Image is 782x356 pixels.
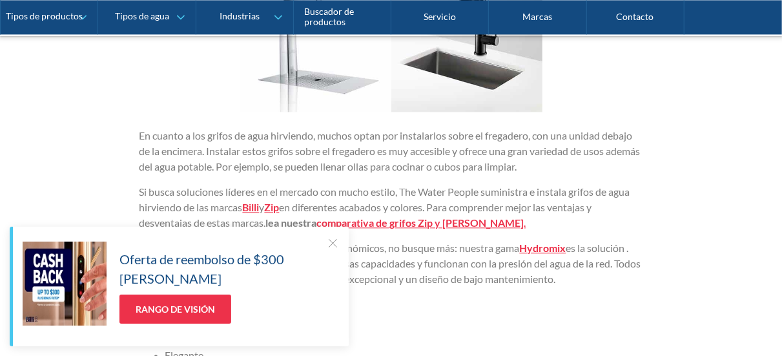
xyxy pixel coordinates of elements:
font: y [260,201,265,213]
font: Si busca soluciones líderes en el mercado con mucho estilo, The Water People suministra e instala... [139,185,630,213]
a: Rango de visión [119,295,231,324]
font: es la solución . Los grifos Hydromix están disponibles en diversas capacidades y funcionan con la... [139,242,641,285]
font: lea [266,216,280,229]
font: nuestra [282,216,317,229]
a: Hydromix [520,242,566,254]
font: comparativa de grifos Zip y [PERSON_NAME] [317,216,524,229]
font: . [524,216,526,229]
font: Rango de visión [136,304,215,315]
font: Oferta de reembolso de $300 [PERSON_NAME] [119,251,284,286]
font: En cuanto a los grifos de agua hirviendo, muchos optan por instalarlos sobre el fregadero, con un... [139,129,641,173]
a: Billi [243,201,260,213]
a: comparativa de grifos Zip y [PERSON_NAME]. [317,216,526,229]
img: Oferta de reembolso de $300 de Billi [23,242,107,326]
a: Zip [265,201,280,213]
font: en diferentes acabados y colores. Para comprender mejor las ventajas y desventajas de estas marcas, [139,201,592,229]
